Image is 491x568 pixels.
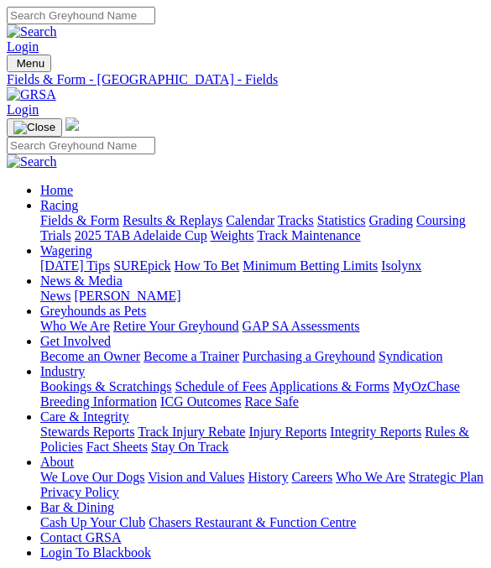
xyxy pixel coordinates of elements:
[74,289,180,303] a: [PERSON_NAME]
[210,228,253,242] a: Weights
[40,243,92,258] a: Wagering
[40,319,484,334] div: Greyhounds as Pets
[40,425,484,455] div: Care & Integrity
[40,258,484,274] div: Wagering
[86,440,148,454] a: Fact Sheets
[40,213,119,227] a: Fields & Form
[416,213,466,227] a: Coursing
[40,349,140,363] a: Become an Owner
[65,117,79,131] img: logo-grsa-white.png
[243,319,360,333] a: GAP SA Assessments
[317,213,366,227] a: Statistics
[40,228,71,242] a: Trials
[257,228,360,242] a: Track Maintenance
[330,425,421,439] a: Integrity Reports
[379,349,442,363] a: Syndication
[7,24,57,39] img: Search
[151,440,228,454] a: Stay On Track
[113,319,239,333] a: Retire Your Greyhound
[7,154,57,169] img: Search
[40,379,484,409] div: Industry
[40,213,484,243] div: Racing
[40,349,484,364] div: Get Involved
[369,213,413,227] a: Grading
[40,545,151,560] a: Login To Blackbook
[393,379,460,393] a: MyOzChase
[75,228,207,242] a: 2025 TAB Adelaide Cup
[40,500,114,514] a: Bar & Dining
[40,183,73,197] a: Home
[40,425,469,454] a: Rules & Policies
[40,198,78,212] a: Racing
[7,137,155,154] input: Search
[40,409,129,424] a: Care & Integrity
[40,258,110,273] a: [DATE] Tips
[7,7,155,24] input: Search
[7,39,39,54] a: Login
[123,213,222,227] a: Results & Replays
[248,425,326,439] a: Injury Reports
[144,349,239,363] a: Become a Trainer
[7,87,56,102] img: GRSA
[243,258,378,273] a: Minimum Betting Limits
[40,470,144,484] a: We Love Our Dogs
[409,470,483,484] a: Strategic Plan
[149,515,356,529] a: Chasers Restaurant & Function Centre
[40,289,71,303] a: News
[7,118,62,137] button: Toggle navigation
[40,394,157,409] a: Breeding Information
[175,258,240,273] a: How To Bet
[7,72,484,87] a: Fields & Form - [GEOGRAPHIC_DATA] - Fields
[40,289,484,304] div: News & Media
[40,455,74,469] a: About
[243,349,375,363] a: Purchasing a Greyhound
[17,57,44,70] span: Menu
[40,379,171,393] a: Bookings & Scratchings
[175,379,266,393] a: Schedule of Fees
[226,213,274,227] a: Calendar
[40,515,145,529] a: Cash Up Your Club
[336,470,405,484] a: Who We Are
[113,258,170,273] a: SUREpick
[7,102,39,117] a: Login
[7,55,51,72] button: Toggle navigation
[40,485,119,499] a: Privacy Policy
[13,121,55,134] img: Close
[40,319,110,333] a: Who We Are
[138,425,245,439] a: Track Injury Rebate
[40,470,484,500] div: About
[269,379,389,393] a: Applications & Forms
[40,334,111,348] a: Get Involved
[160,394,241,409] a: ICG Outcomes
[245,394,299,409] a: Race Safe
[40,364,85,378] a: Industry
[278,213,314,227] a: Tracks
[291,470,332,484] a: Careers
[148,470,244,484] a: Vision and Values
[40,274,123,288] a: News & Media
[40,515,484,530] div: Bar & Dining
[381,258,421,273] a: Isolynx
[40,304,146,318] a: Greyhounds as Pets
[40,530,121,545] a: Contact GRSA
[248,470,288,484] a: History
[40,425,134,439] a: Stewards Reports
